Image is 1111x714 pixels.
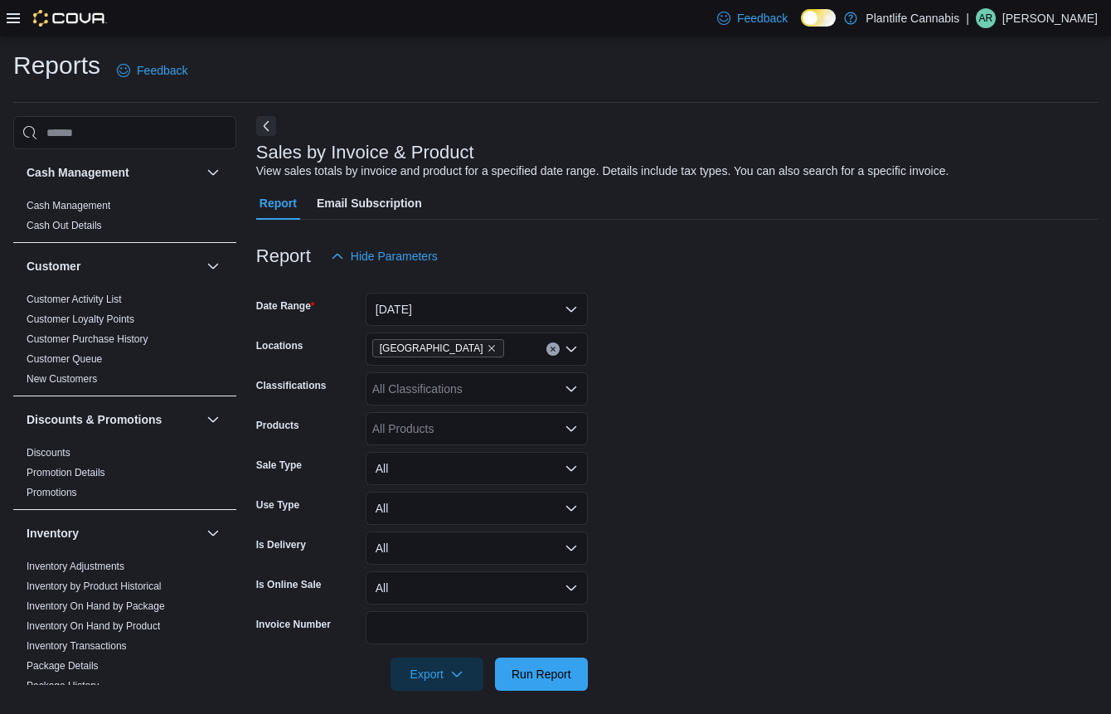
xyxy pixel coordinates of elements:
button: Open list of options [565,382,578,396]
p: | [966,8,969,28]
input: Dark Mode [801,9,836,27]
span: Package History [27,679,99,692]
span: Report [260,187,297,220]
span: Promotions [27,486,77,499]
button: All [366,532,588,565]
label: Is Delivery [256,538,306,551]
button: Run Report [495,658,588,691]
p: Plantlife Cannabis [866,8,959,28]
h3: Discounts & Promotions [27,411,162,428]
img: Cova [33,10,107,27]
label: Date Range [256,299,315,313]
div: Cash Management [13,196,236,242]
button: Inventory [27,525,200,542]
button: Discounts & Promotions [27,411,200,428]
a: Customer Queue [27,353,102,365]
h3: Sales by Invoice & Product [256,143,474,163]
a: Cash Out Details [27,220,102,231]
label: Locations [256,339,303,352]
button: All [366,452,588,485]
button: Hide Parameters [324,240,444,273]
button: Inventory [203,523,223,543]
span: Run Report [512,666,571,682]
span: Discounts [27,446,70,459]
span: Promotion Details [27,466,105,479]
span: Inventory On Hand by Product [27,619,160,633]
a: Feedback [711,2,794,35]
span: Package Details [27,659,99,673]
a: Inventory Adjustments [27,561,124,572]
button: Clear input [546,342,560,356]
span: Inventory Transactions [27,639,127,653]
span: Customer Queue [27,352,102,366]
div: Customer [13,289,236,396]
h3: Customer [27,258,80,274]
span: New Customers [27,372,97,386]
h3: Inventory [27,525,79,542]
a: New Customers [27,373,97,385]
span: Cash Out Details [27,219,102,232]
span: [GEOGRAPHIC_DATA] [380,340,483,357]
a: Customer Loyalty Points [27,313,134,325]
span: Email Subscription [317,187,422,220]
div: Discounts & Promotions [13,443,236,509]
span: Customer Loyalty Points [27,313,134,326]
button: Discounts & Promotions [203,410,223,430]
label: Products [256,419,299,432]
p: [PERSON_NAME] [1002,8,1098,28]
button: Remove Fort Saskatchewan from selection in this group [487,343,497,353]
label: Invoice Number [256,618,331,631]
span: Customer Purchase History [27,333,148,346]
a: Inventory by Product Historical [27,580,162,592]
button: Customer [27,258,200,274]
a: Promotion Details [27,467,105,478]
button: Open list of options [565,422,578,435]
a: Inventory Transactions [27,640,127,652]
h3: Report [256,246,311,266]
label: Classifications [256,379,327,392]
a: Promotions [27,487,77,498]
span: AR [979,8,993,28]
label: Is Online Sale [256,578,322,591]
label: Sale Type [256,459,302,472]
span: Inventory by Product Historical [27,580,162,593]
button: [DATE] [366,293,588,326]
button: All [366,571,588,605]
a: Package History [27,680,99,692]
span: Inventory Adjustments [27,560,124,573]
button: All [366,492,588,525]
a: Package Details [27,660,99,672]
span: Customer Activity List [27,293,122,306]
button: Cash Management [27,164,200,181]
span: Feedback [137,62,187,79]
a: Customer Activity List [27,294,122,305]
button: Open list of options [565,342,578,356]
a: Discounts [27,447,70,459]
a: Inventory On Hand by Package [27,600,165,612]
a: Cash Management [27,200,110,211]
button: Cash Management [203,163,223,182]
span: Export [400,658,473,691]
div: April Rose [976,8,996,28]
span: Hide Parameters [351,248,438,265]
a: Inventory On Hand by Product [27,620,160,632]
h3: Cash Management [27,164,129,181]
label: Use Type [256,498,299,512]
span: Inventory On Hand by Package [27,600,165,613]
button: Next [256,116,276,136]
button: Export [391,658,483,691]
span: Feedback [737,10,788,27]
h1: Reports [13,49,100,82]
span: Cash Management [27,199,110,212]
span: Fort Saskatchewan [372,339,504,357]
button: Customer [203,256,223,276]
a: Feedback [110,54,194,87]
a: Customer Purchase History [27,333,148,345]
div: View sales totals by invoice and product for a specified date range. Details include tax types. Y... [256,163,949,180]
